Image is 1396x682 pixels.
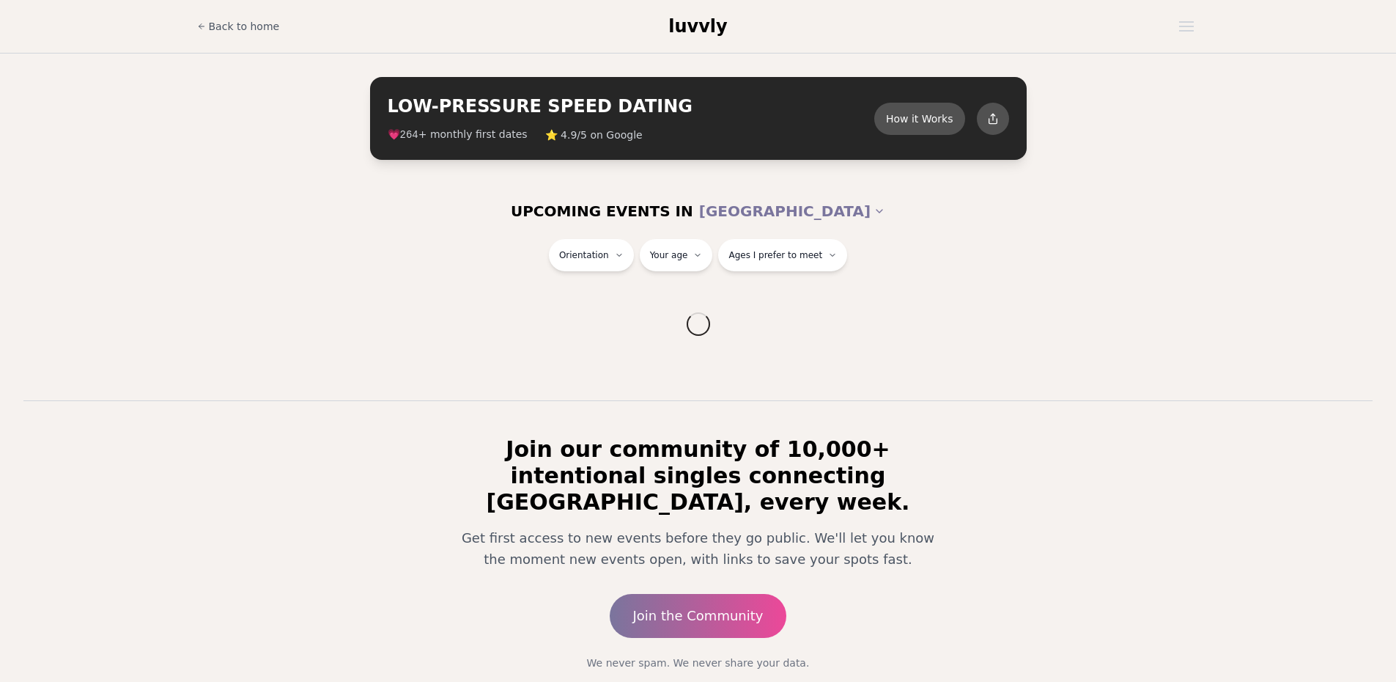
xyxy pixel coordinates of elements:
[209,19,280,34] span: Back to home
[388,95,874,118] h2: LOW-PRESSURE SPEED DATING
[874,103,965,135] button: How it Works
[197,12,280,41] a: Back to home
[511,201,693,221] span: UPCOMING EVENTS IN
[640,239,713,271] button: Your age
[559,249,609,261] span: Orientation
[400,129,418,141] span: 264
[549,239,634,271] button: Orientation
[699,195,885,227] button: [GEOGRAPHIC_DATA]
[650,249,688,261] span: Your age
[668,16,727,37] span: luvvly
[452,527,945,571] p: Get first access to new events before they go public. We'll let you know the moment new events op...
[610,594,787,638] a: Join the Community
[1173,15,1200,37] button: Open menu
[718,239,847,271] button: Ages I prefer to meet
[545,128,643,142] span: ⭐ 4.9/5 on Google
[668,15,727,38] a: luvvly
[440,436,956,516] h2: Join our community of 10,000+ intentional singles connecting [GEOGRAPHIC_DATA], every week.
[388,127,528,142] span: 💗 + monthly first dates
[440,656,956,670] p: We never spam. We never share your data.
[728,249,822,261] span: Ages I prefer to meet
